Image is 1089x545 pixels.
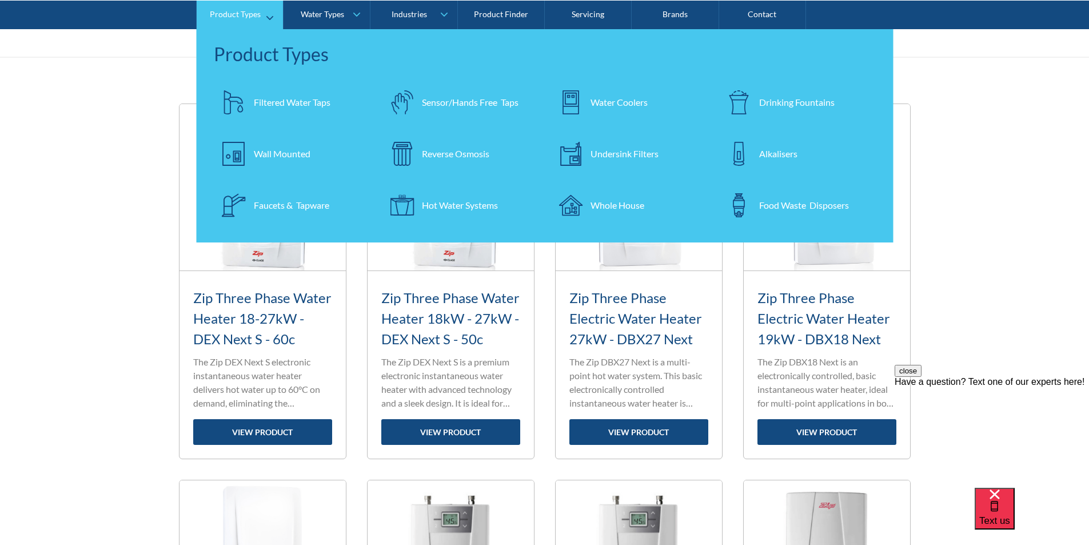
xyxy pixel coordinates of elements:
div: Alkalisers [759,146,797,160]
div: Filtered Water Taps [254,95,330,109]
div: Sensor/Hands Free Taps [422,95,518,109]
div: Water Types [301,9,344,19]
a: Reverse Osmosis [382,133,539,173]
iframe: podium webchat widget prompt [895,365,1089,502]
a: Food Waste Disposers [719,185,876,225]
a: Hot Water Systems [382,185,539,225]
a: view product [193,419,332,445]
div: Food Waste Disposers [759,198,849,212]
div: Product Types [214,40,876,67]
a: Drinking Fountains [719,82,876,122]
a: view product [569,419,708,445]
div: Industries [392,9,427,19]
img: Zip Three Phase Water Heater 18-27kW - DEX Next S - 60c [179,104,346,270]
a: Undersink Filters [551,133,708,173]
a: view product [381,419,520,445]
h3: Zip Three Phase Electric Water Heater 19kW - DBX18 Next [757,288,896,349]
div: Reverse Osmosis [422,146,489,160]
a: Wall Mounted [214,133,371,173]
div: Whole House [591,198,644,212]
h3: Zip Three Phase Water Heater 18-27kW - DEX Next S - 60c [193,288,332,349]
iframe: podium webchat widget bubble [975,488,1089,545]
h3: Zip Three Phase Electric Water Heater 27kW - DBX27 Next [569,288,708,349]
div: Drinking Fountains [759,95,835,109]
div: Undersink Filters [591,146,659,160]
a: Faucets & Tapware [214,185,371,225]
a: Water Coolers [551,82,708,122]
h3: Zip Three Phase Water Heater 18kW - 27kW - DEX Next S - 50c [381,288,520,349]
div: Product Types [210,9,261,19]
p: The Zip DEX Next S is a premium electronic instantaneous water heater with advanced technology an... [381,355,520,410]
div: Hot Water Systems [422,198,498,212]
p: The Zip DBX27 Next is a multi-point hot water system. This basic electronically controlled instan... [569,355,708,410]
nav: Product Types [197,29,893,242]
a: Filtered Water Taps [214,82,371,122]
p: The Zip DEX Next S electronic instantaneous water heater delivers hot water up to 60°C on demand,... [193,355,332,410]
p: The Zip DBX18 Next is an electronically controlled, basic instantaneous water heater, ideal for m... [757,355,896,410]
a: Whole House [551,185,708,225]
div: Faucets & Tapware [254,198,329,212]
div: Water Coolers [591,95,648,109]
a: Sensor/Hands Free Taps [382,82,539,122]
a: view product [757,419,896,445]
a: Alkalisers [719,133,876,173]
div: Wall Mounted [254,146,310,160]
